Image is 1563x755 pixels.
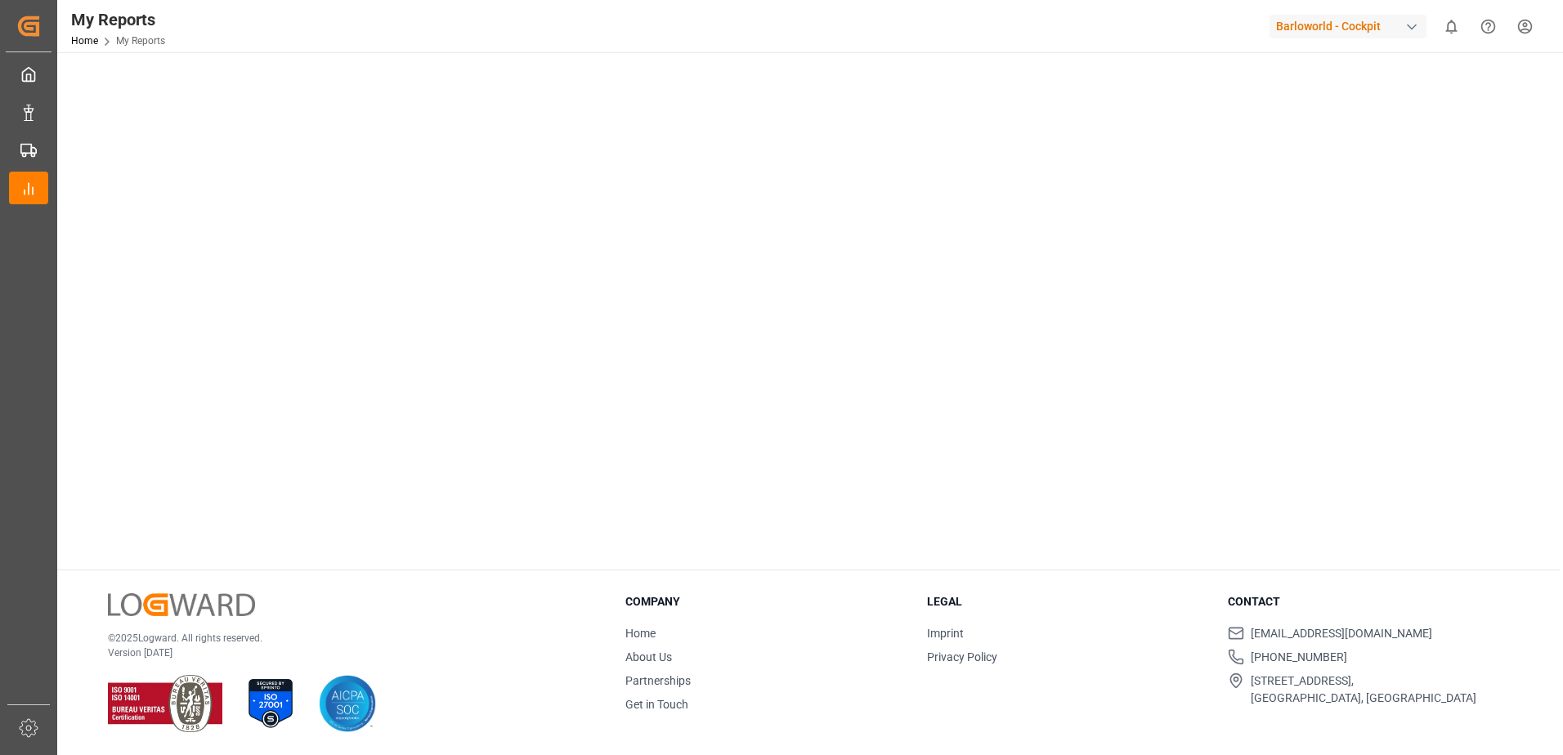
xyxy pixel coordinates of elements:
[108,675,222,732] img: ISO 9001 & ISO 14001 Certification
[108,593,255,617] img: Logward Logo
[625,698,688,711] a: Get in Touch
[625,650,672,663] a: About Us
[927,650,997,663] a: Privacy Policy
[1251,625,1432,642] span: [EMAIL_ADDRESS][DOMAIN_NAME]
[242,675,299,732] img: ISO 27001 Certification
[71,35,98,47] a: Home
[927,627,964,640] a: Imprint
[1270,15,1426,38] div: Barloworld - Cockpit
[1433,8,1470,45] button: show 0 new notifications
[108,631,584,646] p: © 2025 Logward. All rights reserved.
[927,593,1208,610] h3: Legal
[1251,649,1347,666] span: [PHONE_NUMBER]
[1270,11,1433,42] button: Barloworld - Cockpit
[319,675,376,732] img: AICPA SOC
[625,593,907,610] h3: Company
[1470,8,1507,45] button: Help Center
[625,674,691,687] a: Partnerships
[625,627,656,640] a: Home
[1228,593,1509,610] h3: Contact
[1251,672,1476,707] span: [STREET_ADDRESS], [GEOGRAPHIC_DATA], [GEOGRAPHIC_DATA]
[108,646,584,660] p: Version [DATE]
[71,7,165,32] div: My Reports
